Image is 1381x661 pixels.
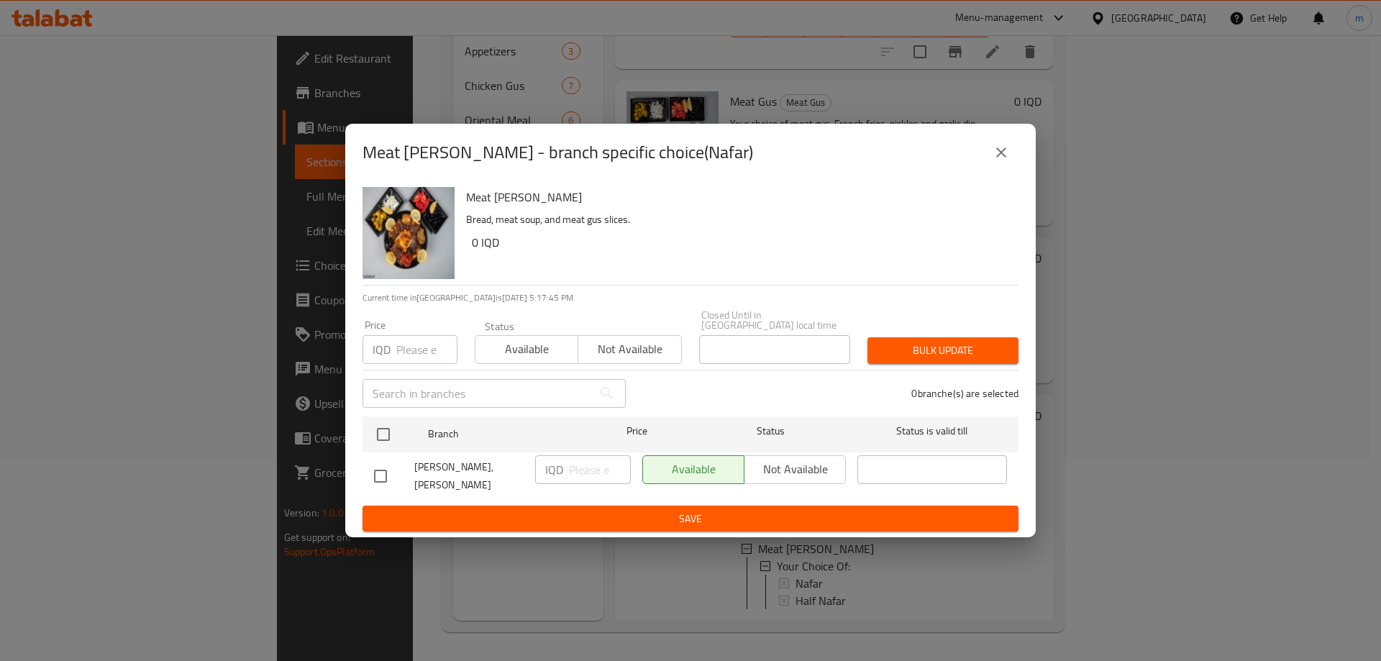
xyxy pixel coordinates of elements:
h6: 0 IQD [472,232,1007,252]
span: Bulk update [879,342,1007,360]
h2: Meat [PERSON_NAME] - branch specific choice(Nafar) [363,141,753,164]
button: close [984,135,1018,170]
h6: Meat [PERSON_NAME] [466,187,1007,207]
span: Save [374,510,1007,528]
img: Meat Gus Tashreeb [363,187,455,279]
p: IQD [545,461,563,478]
input: Search in branches [363,379,593,408]
span: Available [481,339,573,360]
span: [PERSON_NAME], [PERSON_NAME] [414,458,524,494]
span: Not available [584,339,675,360]
input: Please enter price [569,455,631,484]
span: Status is valid till [857,422,1007,440]
button: Save [363,506,1018,532]
span: Price [589,422,685,440]
p: 0 branche(s) are selected [911,386,1018,401]
button: Not available [578,335,681,364]
button: Available [475,335,578,364]
p: Current time in [GEOGRAPHIC_DATA] is [DATE] 5:17:45 PM [363,291,1018,304]
span: Status [696,422,846,440]
button: Bulk update [867,337,1018,364]
input: Please enter price [396,335,457,364]
p: Bread, meat soup, and meat gus slices. [466,211,1007,229]
p: IQD [373,341,391,358]
span: Branch [428,425,578,443]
